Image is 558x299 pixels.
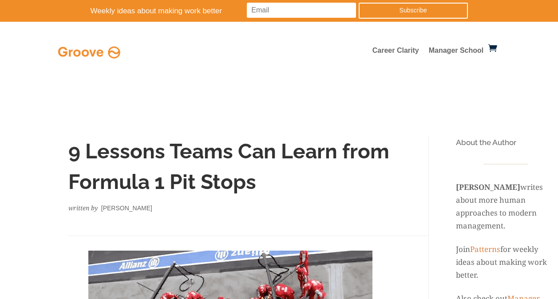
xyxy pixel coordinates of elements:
span: [PERSON_NAME] [101,205,152,212]
span: Join [456,244,470,254]
a: Manager School [429,47,484,57]
strong: [PERSON_NAME] [456,182,520,192]
p: Weekly ideas about making work better [91,4,275,18]
p: writes about more human approaches to modern management. [456,168,555,243]
input: Email [247,3,356,18]
h1: 9 Lessons Teams Can Learn from Formula 1 Pit Stops [68,136,392,202]
span: for weekly ideas about making work better. [456,244,547,280]
img: Full Logo [56,44,123,61]
span: Subscribe [400,7,427,14]
a: Career Clarity [372,47,419,57]
a: Patterns [470,244,500,254]
em: written by [68,204,98,212]
a: Subscribe [359,3,468,19]
span: About the Author [456,138,516,147]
